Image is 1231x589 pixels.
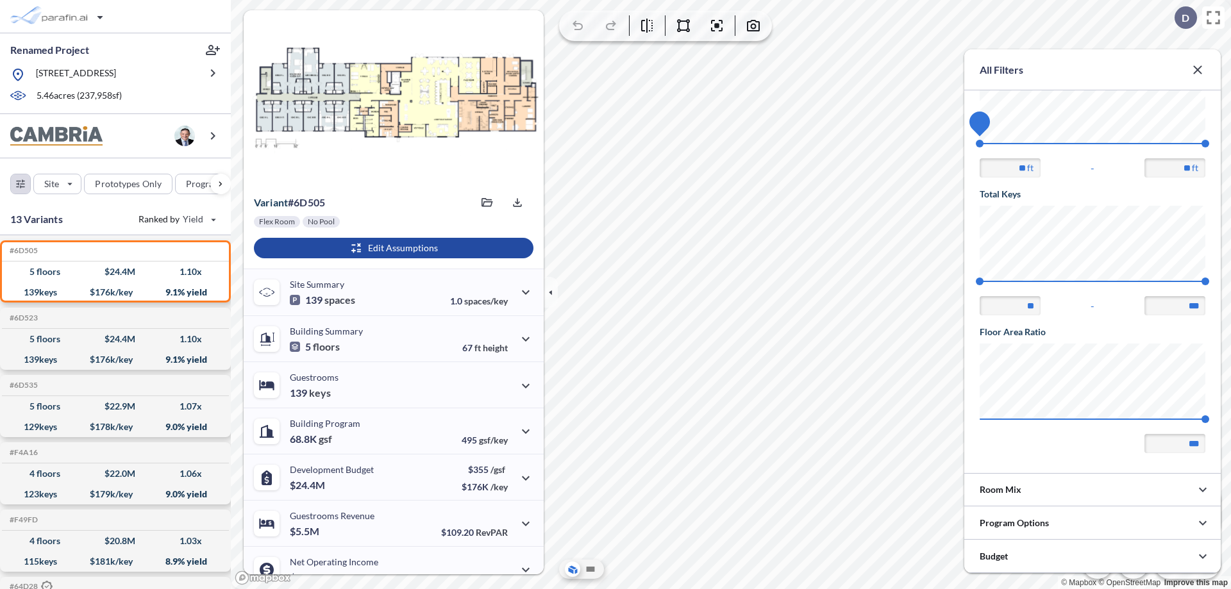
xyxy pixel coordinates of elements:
[95,178,162,190] p: Prototypes Only
[37,89,122,103] p: 5.46 acres ( 237,958 sf)
[462,342,508,353] p: 67
[290,433,332,445] p: 68.8K
[483,342,508,353] span: height
[479,435,508,445] span: gsf/key
[7,313,38,322] h5: Click to copy the code
[10,126,103,146] img: BrandImage
[319,433,332,445] span: gsf
[128,209,224,229] button: Ranked by Yield
[175,174,244,194] button: Program
[235,570,291,585] a: Mapbox homepage
[980,188,1205,201] h5: Total Keys
[10,212,63,227] p: 13 Variants
[254,196,325,209] p: # 6d505
[290,386,331,399] p: 139
[368,242,438,254] p: Edit Assumptions
[1164,578,1228,587] a: Improve this map
[44,178,59,190] p: Site
[980,517,1049,529] p: Program Options
[254,238,533,258] button: Edit Assumptions
[476,527,508,538] span: RevPAR
[183,213,204,226] span: Yield
[980,550,1008,563] p: Budget
[84,174,172,194] button: Prototypes Only
[290,571,321,584] p: $2.2M
[290,510,374,521] p: Guestrooms Revenue
[490,481,508,492] span: /key
[290,525,321,538] p: $5.5M
[7,381,38,390] h5: Click to copy the code
[290,556,378,567] p: Net Operating Income
[450,295,508,306] p: 1.0
[462,481,508,492] p: $176K
[1027,162,1034,174] label: ft
[462,435,508,445] p: 495
[583,561,598,577] button: Site Plan
[970,117,990,126] span: 44.75
[464,295,508,306] span: spaces/key
[1182,12,1189,24] p: D
[186,178,222,190] p: Program
[324,294,355,306] span: spaces
[290,479,327,492] p: $24.4M
[290,326,363,336] p: Building Summary
[565,561,580,577] button: Aerial View
[290,418,360,429] p: Building Program
[441,527,508,538] p: $109.20
[36,67,116,83] p: [STREET_ADDRESS]
[7,246,38,255] h5: Click to copy the code
[254,196,288,208] span: Variant
[980,326,1205,338] h5: Floor Area Ratio
[474,342,481,353] span: ft
[7,448,38,457] h5: Click to copy the code
[174,126,195,146] img: user logo
[290,340,340,353] p: 5
[7,515,38,524] h5: Click to copy the code
[313,340,340,353] span: floors
[980,62,1023,78] p: All Filters
[462,464,508,475] p: $355
[290,372,339,383] p: Guestrooms
[10,43,89,57] p: Renamed Project
[309,386,331,399] span: keys
[980,158,1205,178] div: -
[290,279,344,290] p: Site Summary
[980,296,1205,315] div: -
[453,573,508,584] p: 40.0%
[1098,578,1160,587] a: OpenStreetMap
[308,217,335,227] p: No Pool
[290,464,374,475] p: Development Budget
[259,217,295,227] p: Flex Room
[490,464,505,475] span: /gsf
[480,573,508,584] span: margin
[1192,162,1198,174] label: ft
[290,294,355,306] p: 139
[33,174,81,194] button: Site
[980,483,1021,496] p: Room Mix
[1061,578,1096,587] a: Mapbox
